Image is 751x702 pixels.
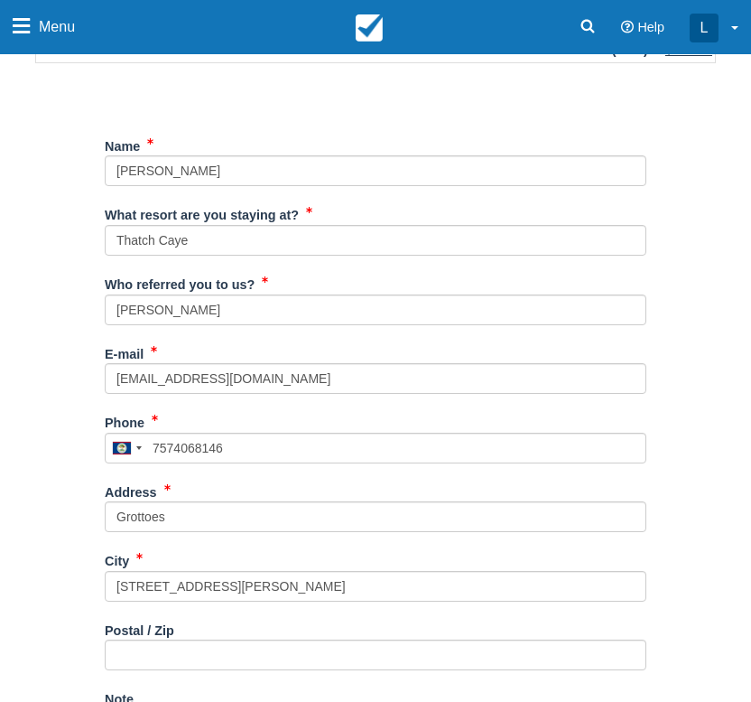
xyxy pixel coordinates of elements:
div: Belize: +501 [106,434,147,463]
label: Postal / Zip [105,615,174,641]
label: City [105,546,129,571]
label: What resort are you staying at? [105,200,299,225]
label: Address [105,477,157,502]
label: Who referred you to us? [105,269,255,295]
div: L [690,14,719,42]
label: Name [105,131,140,156]
label: E-mail [105,339,144,364]
span: Help [637,20,664,34]
i: Help [621,21,634,33]
img: checkfront-main-nav-mini-logo.png [356,14,383,42]
label: Phone [105,407,144,433]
